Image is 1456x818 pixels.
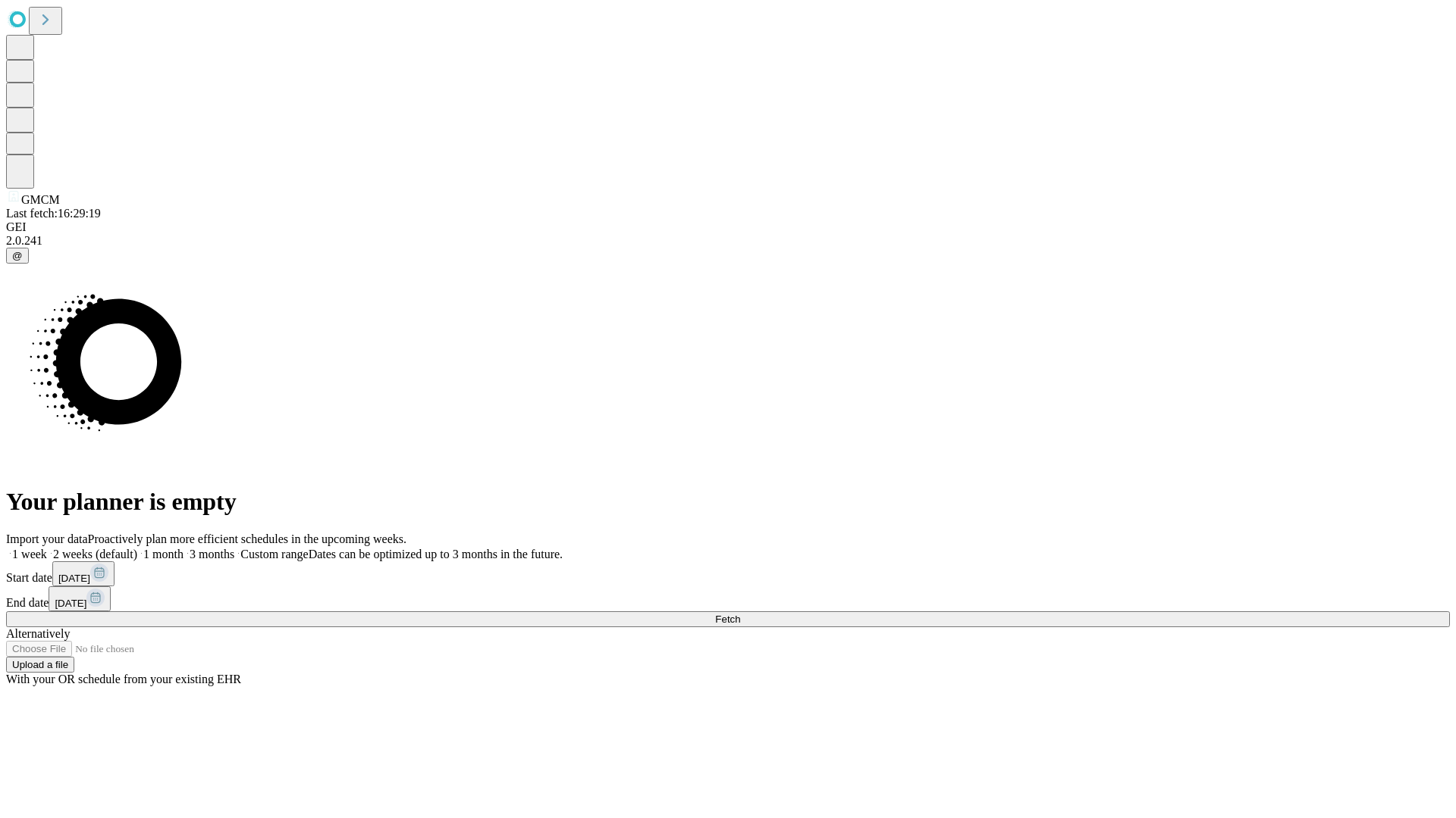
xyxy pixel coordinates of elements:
[6,488,1450,516] h1: Your planner is empty
[6,220,1450,234] div: GEI
[53,548,137,560] span: 2 weeks (default)
[55,598,86,609] span: [DATE]
[21,193,60,206] span: GMCM
[6,657,74,673] button: Upload a file
[49,586,111,611] button: [DATE]
[6,207,101,220] span: Last fetch: 16:29:19
[6,532,88,545] span: Import your data
[240,548,308,560] span: Custom range
[6,673,241,685] span: With your OR schedule from your existing EHR
[12,548,47,560] span: 1 week
[52,561,115,586] button: [DATE]
[309,548,563,560] span: Dates can be optimized up to 3 months in the future.
[6,234,1450,248] div: 2.0.241
[715,613,740,625] span: Fetch
[143,548,184,560] span: 1 month
[6,627,70,640] span: Alternatively
[6,611,1450,627] button: Fetch
[88,532,406,545] span: Proactively plan more efficient schedules in the upcoming weeks.
[58,573,90,584] span: [DATE]
[190,548,234,560] span: 3 months
[12,250,23,261] span: @
[6,248,29,264] button: @
[6,561,1450,586] div: Start date
[6,586,1450,611] div: End date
